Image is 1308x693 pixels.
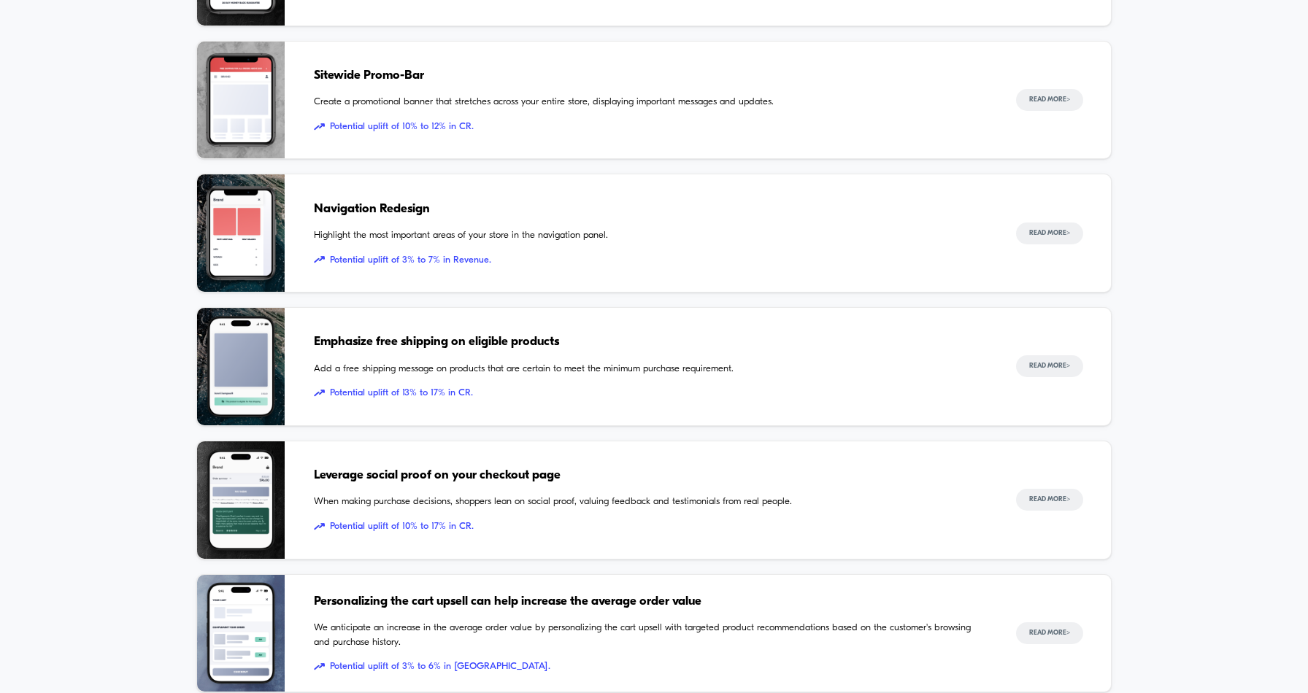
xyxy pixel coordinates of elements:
[1016,622,1083,644] button: Read More>
[314,362,987,376] span: Add a free shipping message on products that are certain to meet the minimum purchase requirement.
[1016,489,1083,511] button: Read More>
[197,441,285,559] img: When making purchase decisions, shoppers lean on social proof, valuing feedback and testimonials ...
[314,66,987,85] span: Sitewide Promo-Bar
[197,575,285,692] img: We anticipate an increase in the average order value by personalizing the cart upsell with target...
[1016,222,1083,244] button: Read More>
[314,519,987,534] span: Potential uplift of 10% to 17% in CR.
[1016,89,1083,111] button: Read More>
[314,621,987,649] span: We anticipate an increase in the average order value by personalizing the cart upsell with target...
[314,200,987,219] span: Navigation Redesign
[314,592,987,611] span: Personalizing the cart upsell can help increase the average order value
[197,308,285,425] img: Add a free shipping message on products that are certain to meet the minimum purchase requirement.
[197,42,285,159] img: Create a promotional banner that stretches across your entire store, displaying important message...
[314,95,987,109] span: Create a promotional banner that stretches across your entire store, displaying important message...
[314,228,987,243] span: Highlight the most important areas of your store in the navigation panel.
[197,174,285,292] img: Highlight the most important areas of your store in the navigation panel.
[314,120,987,134] span: Potential uplift of 10% to 12% in CR.
[314,659,987,674] span: Potential uplift of 3% to 6% in [GEOGRAPHIC_DATA].
[314,333,987,352] span: Emphasize free shipping on eligible products
[314,386,987,400] span: Potential uplift of 13% to 17% in CR.
[314,466,987,485] span: Leverage social proof on your checkout page
[314,495,987,509] span: When making purchase decisions, shoppers lean on social proof, valuing feedback and testimonials ...
[1016,355,1083,377] button: Read More>
[314,253,987,268] span: Potential uplift of 3% to 7% in Revenue.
